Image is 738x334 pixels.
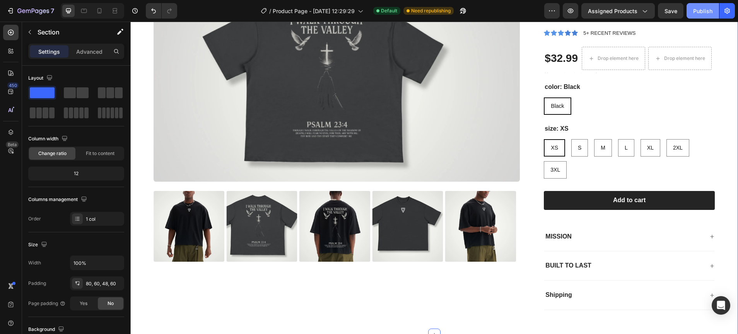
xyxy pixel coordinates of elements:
[3,3,58,19] button: 7
[96,169,167,240] img: I walk through the valley of the Shadow of death Boxy tee - ThornsofVictory
[86,216,122,223] div: 1 col
[28,259,41,266] div: Width
[86,150,114,157] span: Fit to content
[38,150,67,157] span: Change ratio
[130,22,738,334] iframe: Design area
[413,61,451,70] legend: color: Black
[28,134,69,144] div: Column width
[448,123,451,129] span: S
[7,82,19,89] div: 450
[381,7,397,14] span: Default
[494,123,497,129] span: L
[273,7,355,15] span: Product Page - [DATE] 12:29:29
[30,168,123,179] div: 12
[269,7,271,15] span: /
[28,73,54,83] div: Layout
[470,123,475,129] span: M
[86,280,122,287] div: 80, 60, 48, 60
[693,7,712,15] div: Publish
[23,169,94,240] img: I walk through the valley of the Shadow of death Boxy tee - ThornsofVictory
[687,3,719,19] button: Publish
[70,256,124,270] input: Auto
[467,34,508,40] div: Drop element here
[28,300,66,307] div: Page padding
[315,169,386,240] img: I walk through the valley of the Shadow of death Boxy tee - ThornsofVictory
[38,48,60,56] p: Settings
[413,102,439,112] legend: size: XS
[658,3,683,19] button: Save
[6,141,19,148] div: Beta
[28,280,46,287] div: Padding
[420,145,430,151] span: 3XL
[80,300,87,307] span: Yes
[581,3,655,19] button: Assigned Products
[712,296,730,315] div: Open Intercom Messenger
[51,6,54,15] p: 7
[588,7,637,15] span: Assigned Products
[108,300,114,307] span: No
[413,29,448,44] div: $32.99
[411,7,451,14] span: Need republishing
[452,7,506,16] div: Rich Text Editor. Editing area: main
[517,123,523,129] span: XL
[420,81,434,87] span: Black
[415,211,441,219] p: MISSION
[534,34,575,40] div: Drop element here
[415,240,461,248] p: BUILT TO LAST
[28,194,89,205] div: Columns management
[543,123,552,129] span: 2XL
[38,27,101,37] p: Section
[453,8,505,15] p: 5+ RECENT REVIEWS
[28,240,49,250] div: Size
[665,8,677,14] span: Save
[242,169,313,240] img: I walk through the valley of the Shadow of death Boxy tee - ThornsofVictory
[76,48,102,56] p: Advanced
[415,269,441,278] p: Shipping
[420,123,428,129] span: XS
[146,3,177,19] div: Undo/Redo
[483,175,515,183] div: Add to cart
[28,215,41,222] div: Order
[413,169,584,188] button: Add to cart
[169,169,240,240] img: I walk through the valley of the Shadow of death Boxy tee - ThornsofVictory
